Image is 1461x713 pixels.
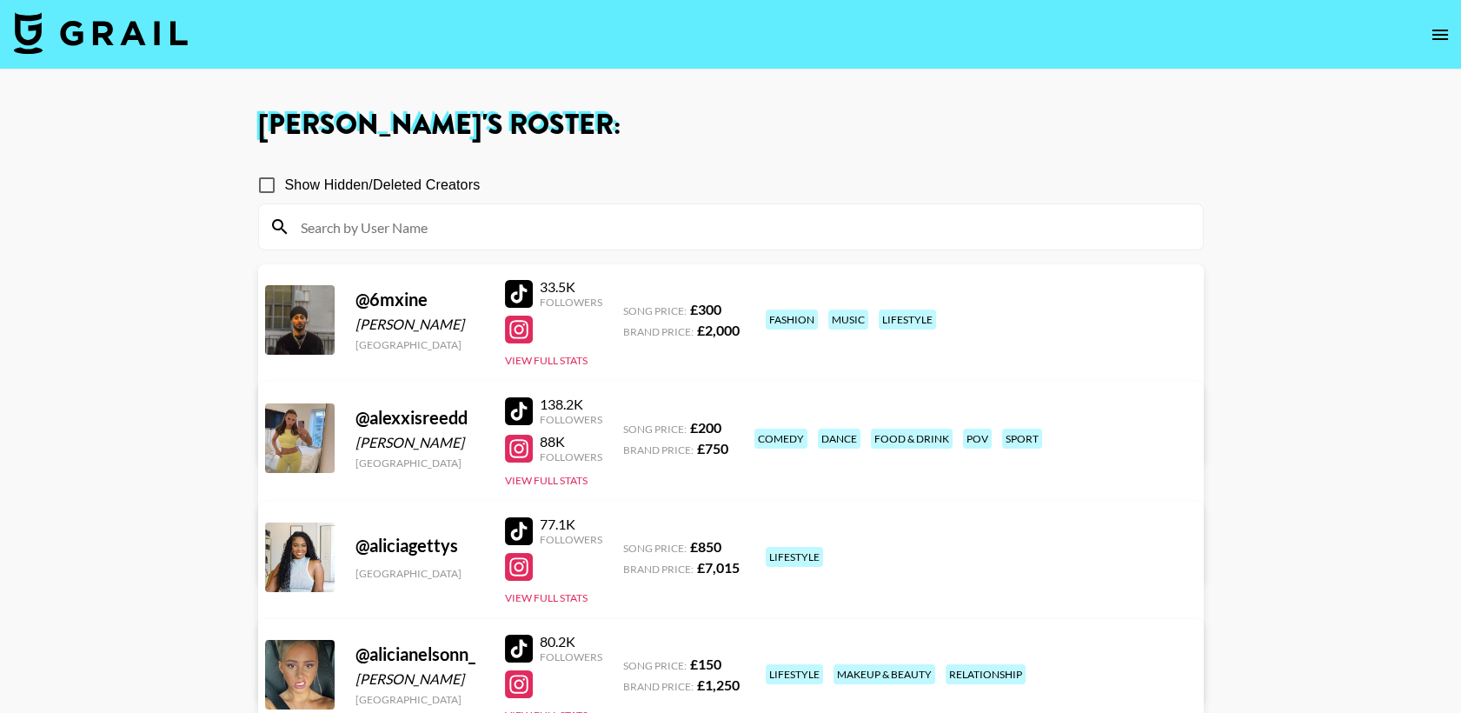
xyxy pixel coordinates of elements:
span: Brand Price: [623,563,694,576]
h1: [PERSON_NAME] 's Roster: [258,111,1204,139]
strong: £ 300 [690,301,721,317]
span: Show Hidden/Deleted Creators [285,175,481,196]
div: Followers [540,296,602,309]
strong: £ 7,015 [697,559,740,576]
button: View Full Stats [505,591,588,604]
div: @ aliciagettys [355,535,484,556]
div: fashion [766,310,818,330]
div: [GEOGRAPHIC_DATA] [355,693,484,706]
span: Song Price: [623,659,687,672]
div: 77.1K [540,516,602,533]
div: @ alicianelsonn_ [355,643,484,665]
div: music [828,310,868,330]
span: Song Price: [623,423,687,436]
div: [GEOGRAPHIC_DATA] [355,338,484,351]
img: Grail Talent [14,12,188,54]
div: @ 6mxine [355,289,484,310]
div: Followers [540,650,602,663]
button: View Full Stats [505,354,588,367]
div: lifestyle [766,664,823,684]
div: dance [818,429,860,449]
button: View Full Stats [505,474,588,487]
div: Followers [540,450,602,463]
span: Brand Price: [623,325,694,338]
div: relationship [946,664,1026,684]
div: sport [1002,429,1042,449]
button: open drawer [1423,17,1458,52]
div: [PERSON_NAME] [355,434,484,451]
div: lifestyle [879,310,936,330]
div: comedy [754,429,807,449]
strong: £ 2,000 [697,322,740,338]
div: [PERSON_NAME] [355,316,484,333]
span: Brand Price: [623,680,694,693]
div: @ alexxisreedd [355,407,484,429]
div: 33.5K [540,278,602,296]
div: 88K [540,433,602,450]
span: Brand Price: [623,443,694,456]
strong: £ 200 [690,419,721,436]
div: food & drink [871,429,953,449]
span: Song Price: [623,304,687,317]
strong: £ 1,250 [697,676,740,693]
strong: £ 850 [690,538,721,555]
div: 80.2K [540,633,602,650]
span: Song Price: [623,542,687,555]
strong: £ 750 [697,440,728,456]
div: [PERSON_NAME] [355,670,484,688]
input: Search by User Name [290,213,1192,241]
div: makeup & beauty [833,664,935,684]
div: pov [963,429,992,449]
div: [GEOGRAPHIC_DATA] [355,567,484,580]
div: Followers [540,413,602,426]
div: 138.2K [540,396,602,413]
div: [GEOGRAPHIC_DATA] [355,456,484,470]
strong: £ 150 [690,656,721,672]
div: Followers [540,533,602,546]
div: lifestyle [766,547,823,567]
